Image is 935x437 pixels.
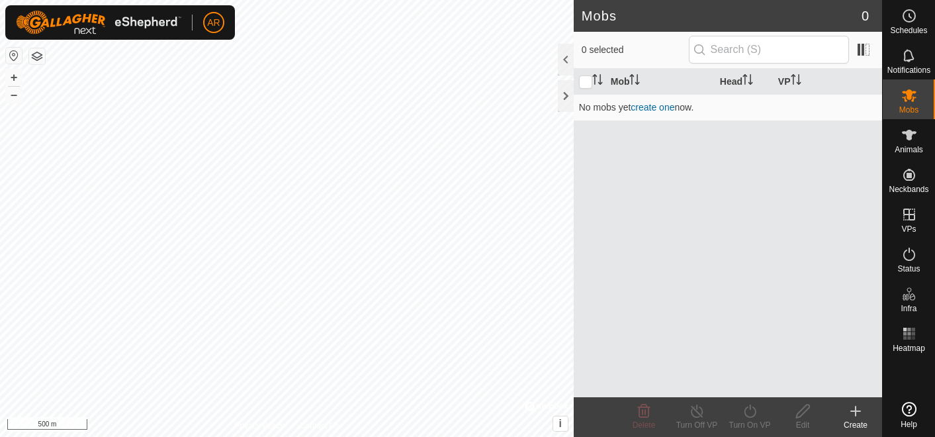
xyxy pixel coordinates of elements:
button: i [553,416,568,431]
span: 0 [862,6,869,26]
th: Head [715,69,773,95]
span: AR [207,16,220,30]
span: Neckbands [889,185,928,193]
span: Schedules [890,26,927,34]
button: + [6,70,22,85]
div: Edit [776,419,829,431]
p-sorticon: Activate to sort [592,76,603,87]
span: Infra [901,305,916,313]
th: VP [773,69,882,95]
p-sorticon: Activate to sort [742,76,753,87]
div: Turn On VP [723,419,776,431]
p-sorticon: Activate to sort [629,76,640,87]
button: – [6,87,22,103]
th: Mob [605,69,715,95]
button: Reset Map [6,48,22,64]
span: i [558,418,561,429]
button: Map Layers [29,48,45,64]
span: Help [901,420,917,428]
input: Search (S) [689,36,849,64]
a: create one [631,102,674,113]
h2: Mobs [582,8,862,24]
a: Privacy Policy [234,420,284,432]
span: Heatmap [893,344,925,352]
img: Gallagher Logo [16,11,181,34]
div: Create [829,419,882,431]
span: Mobs [899,106,918,114]
span: 0 selected [582,43,689,57]
td: No mobs yet now. [574,94,882,121]
a: Help [883,397,935,434]
span: VPs [901,225,916,233]
span: Notifications [887,66,930,74]
span: Animals [895,146,923,154]
div: Turn Off VP [670,419,723,431]
a: Contact Us [300,420,339,432]
span: Status [897,265,920,273]
p-sorticon: Activate to sort [791,76,801,87]
span: Delete [633,420,656,430]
